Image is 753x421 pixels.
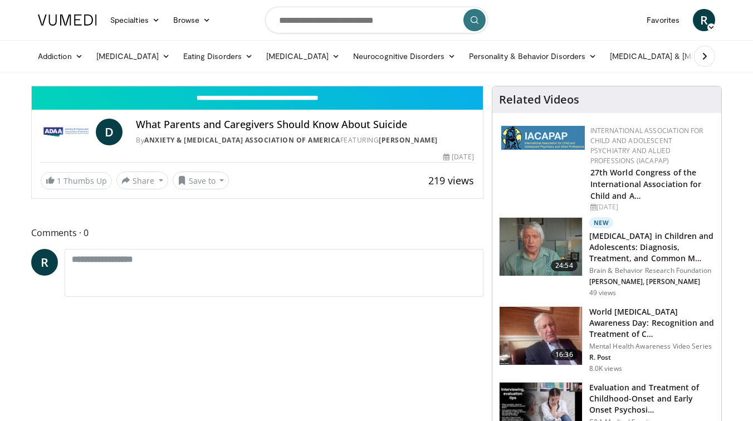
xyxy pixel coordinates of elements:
p: 49 views [589,288,617,297]
a: Anxiety & [MEDICAL_DATA] Association of America [144,135,340,145]
a: 27th World Congress of the International Association for Child and A… [590,167,702,201]
span: 16:36 [551,349,578,360]
a: Favorites [640,9,686,31]
a: 1 Thumbs Up [41,172,112,189]
a: International Association for Child and Adolescent Psychiatry and Allied Professions (IACAPAP) [590,126,703,165]
a: Browse [167,9,218,31]
p: New [589,217,614,228]
div: [DATE] [590,202,712,212]
img: Anxiety & Depression Association of America [41,119,91,145]
h4: What Parents and Caregivers Should Know About Suicide [136,119,473,131]
a: Addiction [31,45,90,67]
span: 24:54 [551,260,578,271]
img: VuMedi Logo [38,14,97,26]
div: By FEATURING [136,135,473,145]
a: R [31,249,58,276]
h3: World [MEDICAL_DATA] Awareness Day: Recognition and Treatment of C… [589,306,715,340]
h3: [MEDICAL_DATA] in Children and Adolescents: Diagnosis, Treatment, and Common M… [589,231,715,264]
a: Personality & Behavior Disorders [462,45,603,67]
a: [MEDICAL_DATA] [260,45,346,67]
a: [MEDICAL_DATA] [90,45,177,67]
a: 24:54 New [MEDICAL_DATA] in Children and Adolescents: Diagnosis, Treatment, and Common M… Brain &... [499,217,715,297]
p: Mental Health Awareness Video Series [589,342,715,351]
a: R [693,9,715,31]
button: Save to [173,172,229,189]
a: 16:36 World [MEDICAL_DATA] Awareness Day: Recognition and Treatment of C… Mental Health Awareness... [499,306,715,373]
a: Eating Disorders [177,45,260,67]
a: Neurocognitive Disorders [346,45,462,67]
p: R. Post [589,353,715,362]
p: Brain & Behavior Research Foundation [589,266,715,275]
img: dad9b3bb-f8af-4dab-abc0-c3e0a61b252e.150x105_q85_crop-smart_upscale.jpg [500,307,582,365]
p: [PERSON_NAME], [PERSON_NAME] [589,277,715,286]
a: [PERSON_NAME] [379,135,438,145]
span: 1 [57,175,61,186]
a: D [96,119,123,145]
input: Search topics, interventions [265,7,488,33]
span: Comments 0 [31,226,483,240]
a: Specialties [104,9,167,31]
h4: Related Videos [499,93,579,106]
img: 2a9917ce-aac2-4f82-acde-720e532d7410.png.150x105_q85_autocrop_double_scale_upscale_version-0.2.png [501,126,585,150]
span: 219 views [428,174,474,187]
p: 8.0K views [589,364,622,373]
div: [DATE] [443,152,473,162]
h3: Evaluation and Treatment of Childhood-Onset and Early Onset Psychosi… [589,382,715,415]
img: 5b8011c7-1005-4e73-bd4d-717c320f5860.150x105_q85_crop-smart_upscale.jpg [500,218,582,276]
button: Share [116,172,168,189]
